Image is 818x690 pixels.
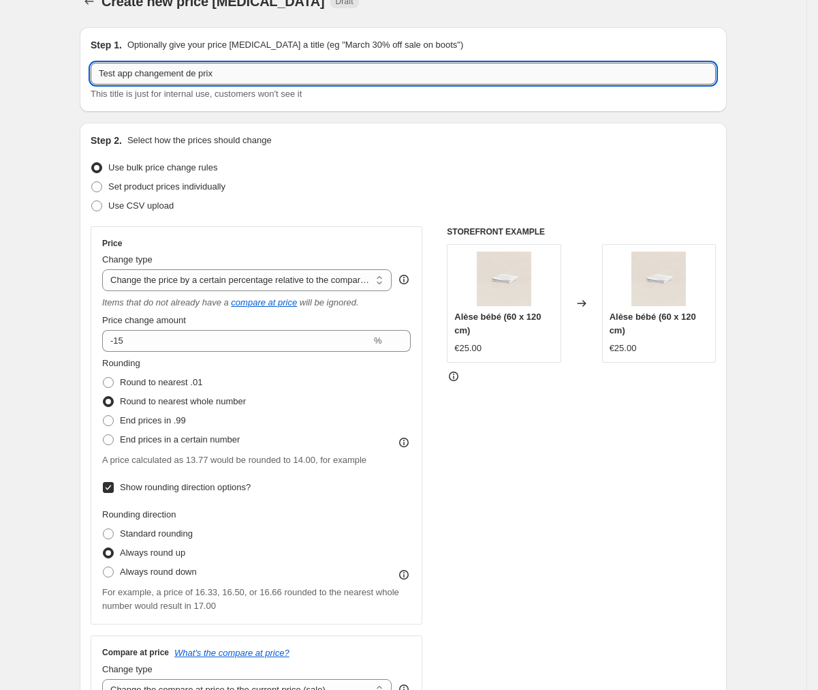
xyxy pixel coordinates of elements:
h2: Step 2. [91,134,122,147]
span: Change type [102,664,153,674]
h6: STOREFRONT EXAMPLE [447,226,716,237]
p: Select how the prices should change [127,134,272,147]
span: Alèse bébé (60 x 120 cm) [610,312,696,335]
span: Use CSV upload [108,200,174,211]
span: Set product prices individually [108,181,225,192]
div: help [397,273,411,286]
span: This title is just for internal use, customers won't see it [91,89,302,99]
h2: Step 1. [91,38,122,52]
span: Show rounding direction options? [120,482,251,492]
span: Price change amount [102,315,186,325]
input: 30% off holiday sale [91,63,716,85]
span: % [374,335,382,346]
i: Items that do not already have a [102,297,229,307]
span: End prices in a certain number [120,434,240,445]
span: Use bulk price change rules [108,162,217,172]
span: Rounding direction [102,509,176,520]
span: Standard rounding [120,528,193,539]
span: Always round down [120,567,197,577]
span: A price calculated as 13.77 would be rounded to 14.00, for example [102,455,366,465]
span: Rounding [102,358,140,368]
span: End prices in .99 [120,415,186,425]
p: Optionally give your price [MEDICAL_DATA] a title (eg "March 30% off sale on boots") [127,38,463,52]
h3: Price [102,238,122,249]
button: compare at price [231,297,297,307]
img: alese-bebe_packshot_424eaba5-12f8-4677-8e35-42c1ed1ceb38_80x.jpg [631,252,686,306]
img: alese-bebe_packshot_424eaba5-12f8-4677-8e35-42c1ed1ceb38_80x.jpg [477,252,531,306]
span: Change type [102,254,153,265]
h3: Compare at price [102,647,169,658]
span: Always round up [120,547,185,558]
input: -20 [102,330,371,352]
span: Round to nearest whole number [120,396,246,406]
span: Alèse bébé (60 x 120 cm) [454,312,541,335]
i: will be ignored. [300,297,359,307]
span: For example, a price of 16.33, 16.50, or 16.66 rounded to the nearest whole number would result i... [102,587,399,611]
span: Round to nearest .01 [120,377,202,387]
div: €25.00 [610,342,637,355]
div: €25.00 [454,342,482,355]
button: What's the compare at price? [174,648,289,658]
